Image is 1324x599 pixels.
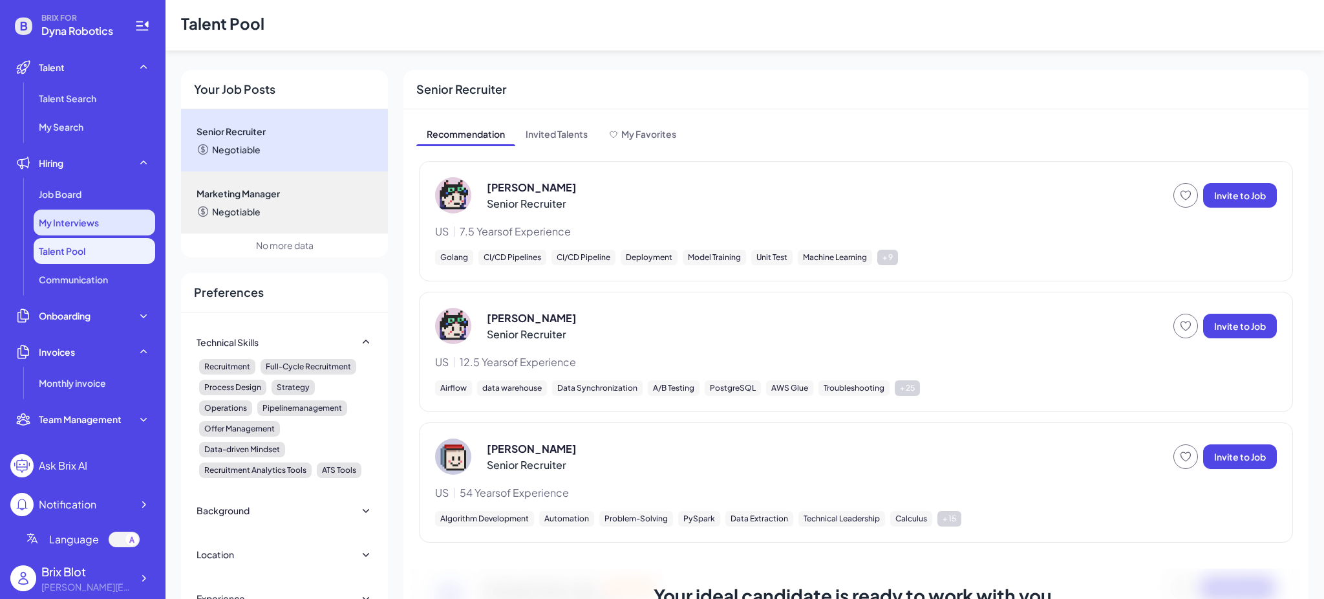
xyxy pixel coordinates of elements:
div: AWS Glue [766,380,813,396]
div: Machine Learning [798,250,872,265]
img: user_logo.png [10,565,36,591]
div: A/B Testing [648,380,699,396]
span: Marketing Manager [197,187,372,200]
div: Troubleshooting [818,380,890,396]
div: Recruitment Analytics Tools [199,463,312,478]
span: Negotiable [212,143,261,156]
p: Senior Recruiter [487,196,577,212]
span: Senior Recruiter [197,125,372,138]
img: Abhishek Soni [435,308,471,344]
div: Airflow [435,380,472,396]
div: Model Training [683,250,746,265]
div: Strategy [272,380,315,395]
span: My Favorites [621,128,676,140]
span: Language [49,532,99,547]
span: Talent Search [39,92,96,105]
div: + 9 [877,250,898,265]
div: PySpark [678,511,720,527]
div: Data Extraction [725,511,793,527]
span: Communication [39,273,108,286]
div: CI/CD Pipelines [478,250,546,265]
span: US [435,485,449,501]
div: Process Design [199,380,266,395]
button: Invite to Job [1203,314,1277,338]
div: Data Synchronization [552,380,643,396]
div: Preferences [181,273,388,312]
span: 12.5 Years of Experience [460,354,576,370]
div: Algorithm Development [435,511,534,527]
p: [PERSON_NAME] [487,441,577,457]
div: blake@joinbrix.com [41,580,132,594]
div: Automation [539,511,594,527]
span: Invite to Job [1214,320,1266,332]
span: Negotiable [212,205,261,218]
span: My Search [39,120,83,133]
button: Invite to Job [1203,183,1277,208]
div: Full-Cycle Recruitment [261,359,356,375]
div: Your Job Posts [181,70,388,109]
button: Invite to Job [1203,444,1277,469]
img: Jose Gondin [435,439,471,475]
div: ATS Tools [317,463,361,478]
div: No more data [256,239,314,252]
div: PostgreSQL [705,380,761,396]
span: Invited Talents [515,125,598,146]
span: Dyna Robotics [41,23,119,39]
div: Technical Leadership [798,511,885,527]
p: Senior Recruiter [487,457,577,473]
span: Job Board [39,188,81,201]
div: Notification [39,497,96,512]
span: 7.5 Years of Experience [460,224,571,239]
div: Background [197,504,250,517]
div: Recruitment [199,359,255,375]
p: [PERSON_NAME] [487,180,577,195]
span: US [435,224,449,239]
span: Team Management [39,413,122,426]
span: My Interviews [39,216,99,229]
div: Deployment [621,250,678,265]
span: Invite to Job [1214,451,1266,463]
span: Talent [39,61,65,74]
p: [PERSON_NAME] [487,310,577,326]
div: + 15 [937,511,961,527]
div: Golang [435,250,473,265]
div: CI/CD Pipeline [551,250,615,265]
div: data warehouse [477,380,547,396]
div: Pipelinemanagement [257,400,347,416]
div: Technical Skills [197,336,259,349]
span: Invite to Job [1214,190,1266,201]
span: Invoices [39,345,75,358]
div: Offer Management [199,421,280,437]
div: Senior Recruiter [403,70,1308,109]
div: Brix Blot [41,563,132,580]
span: Talent Pool [39,245,85,257]
img: yan zhao [435,177,471,213]
span: BRIX FOR [41,13,119,23]
span: Recommendation [416,125,515,146]
div: Location [197,548,234,561]
span: US [435,354,449,370]
div: Ask Brix AI [39,458,87,474]
div: Calculus [890,511,932,527]
div: Unit Test [751,250,793,265]
div: Operations [199,400,252,416]
span: Onboarding [39,309,91,322]
span: 54 Years of Experience [460,485,569,501]
span: Hiring [39,157,63,169]
p: Senior Recruiter [487,327,577,342]
div: Data-driven Mindset [199,442,285,457]
div: + 25 [895,380,920,396]
span: Monthly invoice [39,376,106,389]
div: Problem-Solving [599,511,673,527]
